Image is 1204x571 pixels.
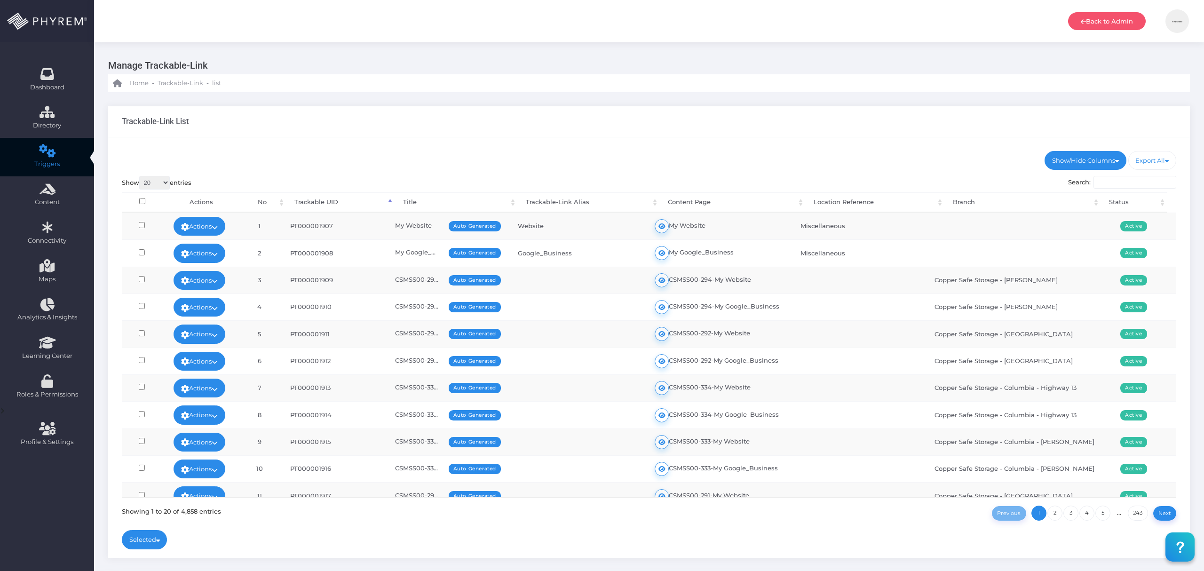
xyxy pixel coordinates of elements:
[174,379,225,397] a: Actions
[395,221,501,230] div: My Website
[646,428,792,455] td: CSMSS00-333-My Website
[1068,176,1177,189] label: Search:
[1128,506,1148,521] a: 243
[122,176,191,190] label: Show entries
[205,79,210,88] li: -
[174,298,225,317] a: Actions
[174,460,225,478] a: Actions
[6,121,88,130] span: Directory
[174,405,225,424] a: Actions
[163,192,239,213] th: Actions
[158,74,203,92] a: Trackable-Link
[1047,506,1062,521] a: 2
[1101,192,1167,213] th: Status: activate to sort column ascending
[1120,491,1147,501] span: Active
[926,401,1112,428] td: Copper Safe Storage - Columbia - Highway 13
[805,192,944,213] th: Location Reference: activate to sort column ascending
[792,213,926,239] td: Miscellaneous
[282,374,387,401] td: PT000001913
[282,428,387,455] td: PT000001915
[122,504,221,516] div: Showing 1 to 20 of 4,858 entries
[282,293,387,320] td: PT000001910
[6,236,88,246] span: Connectivity
[282,239,387,266] td: PT000001908
[926,293,1112,320] td: Copper Safe Storage - [PERSON_NAME]
[449,437,501,447] span: Auto Generated
[509,213,646,239] td: Website
[1120,302,1147,312] span: Active
[1045,151,1126,170] a: Show/Hide Columns
[646,348,792,374] td: CSMSS00-292-My Google_Business
[108,56,1183,74] h3: Manage Trackable-Link
[129,79,149,88] span: Home
[237,374,282,401] td: 7
[6,390,88,399] span: Roles & Permissions
[395,329,501,338] div: CSMSS00-29...
[646,293,792,320] td: CSMSS00-294-My Google_Business
[282,348,387,374] td: PT000001912
[282,320,387,347] td: PT000001911
[6,198,88,207] span: Content
[237,348,282,374] td: 6
[395,491,501,500] div: CSMSS00-29...
[646,482,792,509] td: CSMSS00-291-My Website
[926,374,1112,401] td: Copper Safe Storage - Columbia - Highway 13
[1063,506,1078,521] a: 3
[174,486,225,505] a: Actions
[158,79,203,88] span: Trackable-Link
[139,176,170,190] select: Showentries
[395,383,501,392] div: CSMSS00-33...
[1031,506,1046,521] a: 1
[212,79,221,88] span: list
[449,221,501,231] span: Auto Generated
[395,192,517,213] th: Title: activate to sort column ascending
[395,464,501,473] div: CSMSS00-33...
[237,239,282,266] td: 2
[1120,410,1147,420] span: Active
[395,356,501,365] div: CSMSS00-29...
[517,192,659,213] th: Trackable-Link Alias: activate to sort column ascending
[1111,509,1127,516] span: …
[449,302,501,312] span: Auto Generated
[237,401,282,428] td: 8
[282,455,387,482] td: PT000001916
[39,275,55,284] span: Maps
[646,267,792,293] td: CSMSS00-294-My Website
[509,239,646,266] td: Google_Business
[1120,437,1147,447] span: Active
[449,410,501,420] span: Auto Generated
[1120,248,1147,258] span: Active
[1093,176,1176,189] input: Search:
[646,401,792,428] td: CSMSS00-334-My Google_Business
[926,267,1112,293] td: Copper Safe Storage - [PERSON_NAME]
[1079,506,1094,521] a: 4
[237,482,282,509] td: 11
[282,401,387,428] td: PT000001914
[212,74,221,92] a: list
[646,374,792,401] td: CSMSS00-334-My Website
[150,79,156,88] li: -
[122,530,167,549] a: Selected
[1095,506,1110,521] a: 5
[30,83,64,92] span: Dashboard
[449,383,501,393] span: Auto Generated
[122,117,189,126] h3: Trackable-Link List
[646,455,792,482] td: CSMSS00-333-My Google_Business
[282,482,387,509] td: PT000001917
[174,433,225,452] a: Actions
[449,329,501,339] span: Auto Generated
[1120,383,1147,393] span: Active
[1120,464,1147,474] span: Active
[237,293,282,320] td: 4
[1153,506,1177,521] a: Next
[1120,329,1147,339] span: Active
[395,302,501,311] div: CSMSS00-29...
[926,348,1112,374] td: Copper Safe Storage - [GEOGRAPHIC_DATA]
[646,213,792,239] td: My Website
[449,356,501,366] span: Auto Generated
[113,74,149,92] a: Home
[1120,356,1147,366] span: Active
[237,455,282,482] td: 10
[237,320,282,347] td: 5
[282,267,387,293] td: PT000001909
